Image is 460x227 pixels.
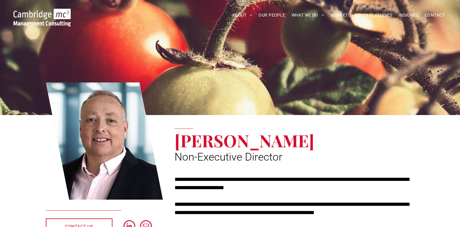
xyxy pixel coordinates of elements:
[360,10,395,20] a: CASE STUDIES
[327,10,360,20] a: MARKETS
[14,10,71,16] a: Your Business Transformed | Cambridge Management Consulting
[14,9,71,26] img: Go to Homepage
[229,10,256,20] a: ABOUT
[395,10,422,20] a: INSIGHTS
[46,82,163,201] a: Richard Brown | Non-Executive Director | Cambridge Management Consulting
[175,129,314,152] span: [PERSON_NAME]
[289,10,328,20] a: WHAT WE DO
[175,151,282,163] span: Non-Executive Director
[255,10,288,20] a: OUR PEOPLE
[422,10,448,20] a: CONTACT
